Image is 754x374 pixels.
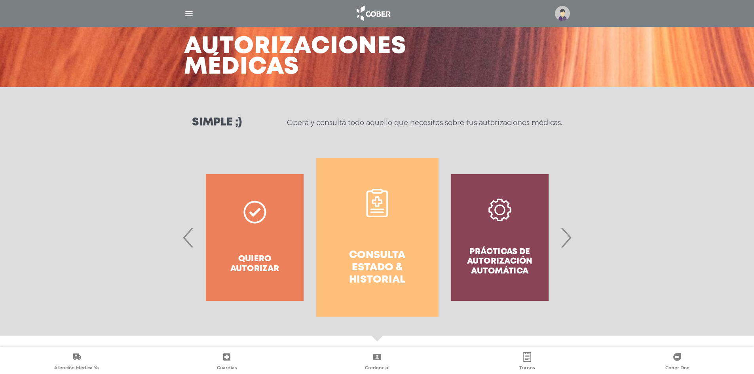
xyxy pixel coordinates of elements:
[181,216,196,259] span: Previous
[665,365,689,372] span: Cober Doc
[287,118,562,127] p: Operá y consultá todo aquello que necesites sobre tus autorizaciones médicas.
[152,352,302,372] a: Guardias
[602,352,752,372] a: Cober Doc
[217,365,237,372] span: Guardias
[192,117,242,128] h3: Simple ;)
[330,249,424,287] h4: Consulta estado & historial
[555,6,570,21] img: profile-placeholder.svg
[519,365,535,372] span: Turnos
[558,216,574,259] span: Next
[352,4,394,23] img: logo_cober_home-white.png
[365,365,389,372] span: Credencial
[2,352,152,372] a: Atención Médica Ya
[184,9,194,19] img: Cober_menu-lines-white.svg
[302,352,452,372] a: Credencial
[452,352,602,372] a: Turnos
[54,365,99,372] span: Atención Médica Ya
[184,36,406,78] h3: Autorizaciones médicas
[316,158,439,317] a: Consulta estado & historial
